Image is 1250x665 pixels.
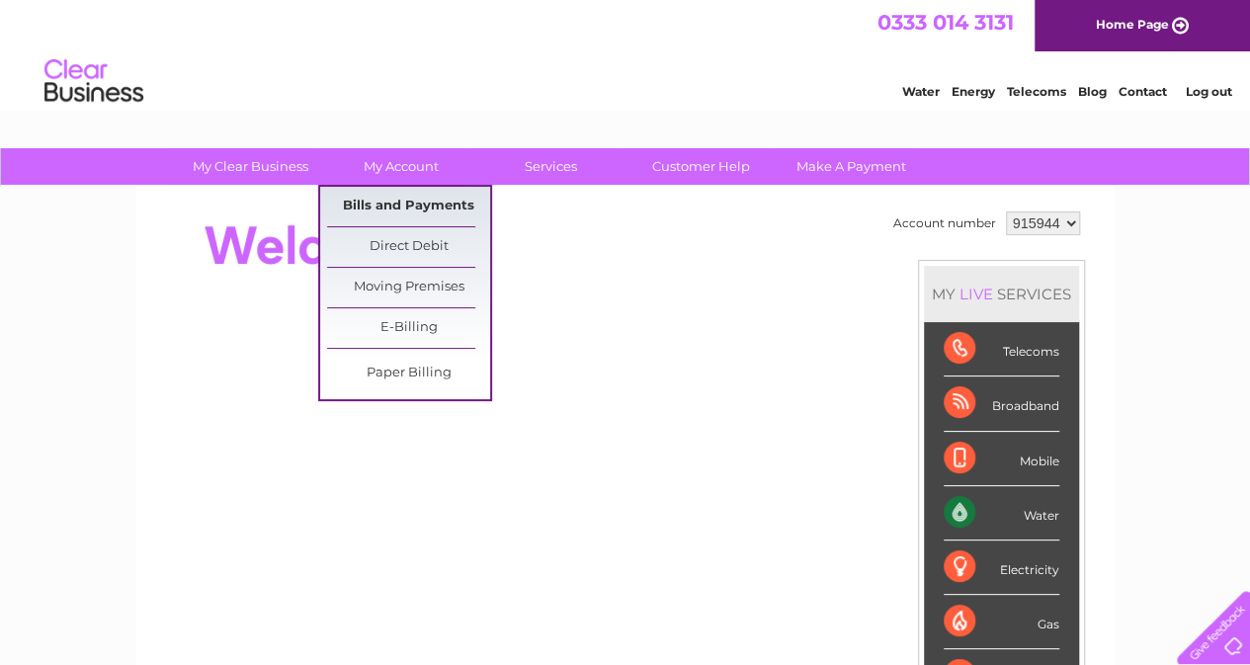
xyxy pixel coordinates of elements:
[944,376,1059,431] div: Broadband
[43,51,144,112] img: logo.png
[319,148,482,185] a: My Account
[944,432,1059,486] div: Mobile
[956,285,997,303] div: LIVE
[877,10,1014,35] a: 0333 014 3131
[1185,84,1231,99] a: Log out
[944,595,1059,649] div: Gas
[1119,84,1167,99] a: Contact
[944,322,1059,376] div: Telecoms
[952,84,995,99] a: Energy
[770,148,933,185] a: Make A Payment
[944,486,1059,540] div: Water
[327,308,490,348] a: E-Billing
[327,268,490,307] a: Moving Premises
[1078,84,1107,99] a: Blog
[902,84,940,99] a: Water
[159,11,1093,96] div: Clear Business is a trading name of Verastar Limited (registered in [GEOGRAPHIC_DATA] No. 3667643...
[888,207,1001,240] td: Account number
[327,354,490,393] a: Paper Billing
[620,148,783,185] a: Customer Help
[1007,84,1066,99] a: Telecoms
[327,227,490,267] a: Direct Debit
[169,148,332,185] a: My Clear Business
[327,187,490,226] a: Bills and Payments
[469,148,632,185] a: Services
[944,540,1059,595] div: Electricity
[924,266,1079,322] div: MY SERVICES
